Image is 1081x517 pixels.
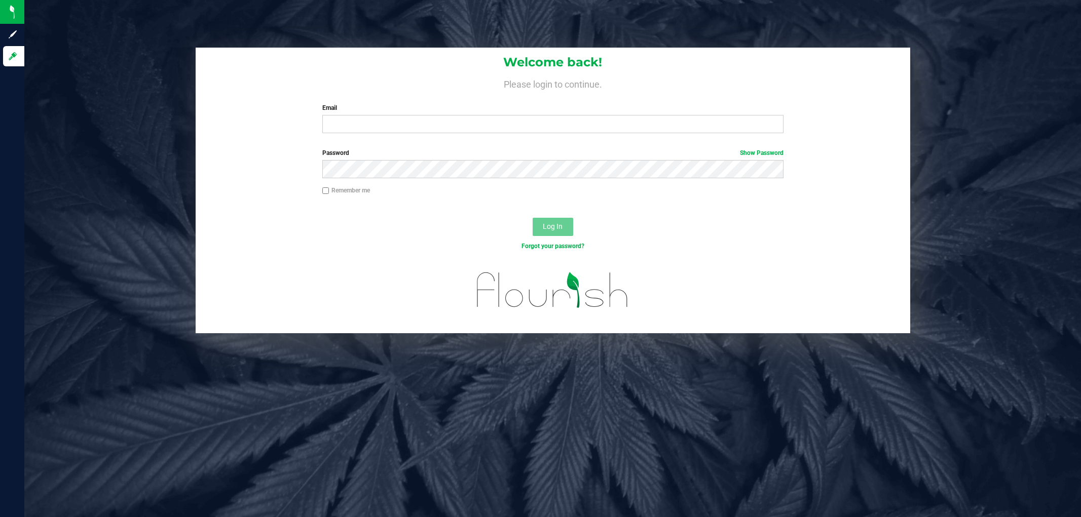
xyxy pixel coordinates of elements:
[322,187,329,194] input: Remember me
[463,261,642,319] img: flourish_logo.svg
[543,222,563,230] span: Log In
[196,77,910,89] h4: Please login to continue.
[533,218,573,236] button: Log In
[322,149,349,156] span: Password
[8,29,18,39] inline-svg: Sign up
[521,243,584,250] a: Forgot your password?
[196,56,910,69] h1: Welcome back!
[740,149,784,156] a: Show Password
[8,51,18,61] inline-svg: Log in
[322,103,784,112] label: Email
[322,186,370,195] label: Remember me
